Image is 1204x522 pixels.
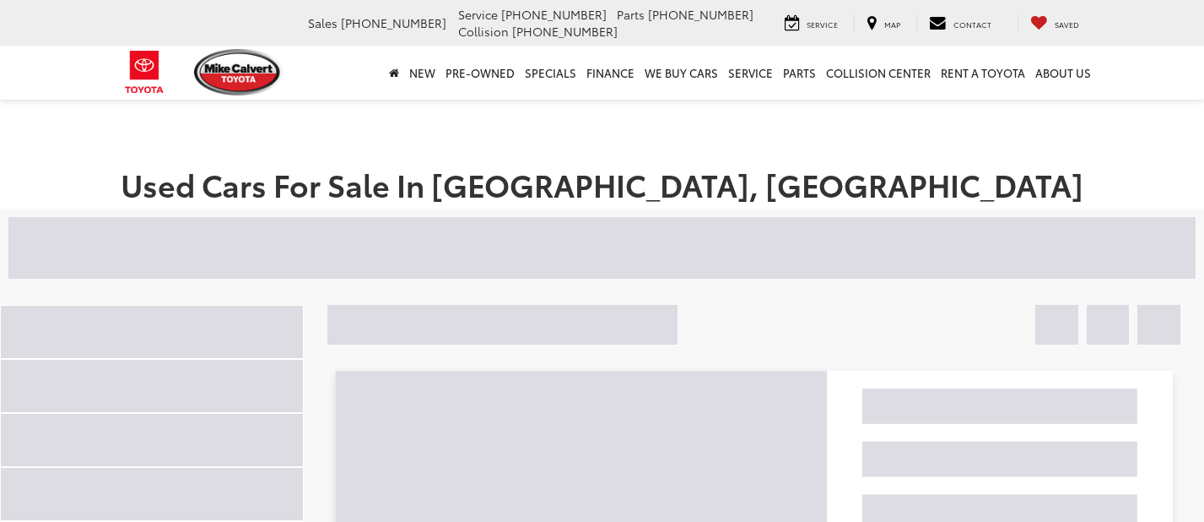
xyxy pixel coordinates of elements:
[936,46,1030,100] a: Rent a Toyota
[341,14,446,31] span: [PHONE_NUMBER]
[640,46,723,100] a: WE BUY CARS
[1055,19,1079,30] span: Saved
[807,19,838,30] span: Service
[458,23,509,40] span: Collision
[648,6,753,23] span: [PHONE_NUMBER]
[884,19,900,30] span: Map
[772,14,850,33] a: Service
[384,46,404,100] a: Home
[308,14,337,31] span: Sales
[501,6,607,23] span: [PHONE_NUMBER]
[617,6,645,23] span: Parts
[953,19,991,30] span: Contact
[916,14,1004,33] a: Contact
[440,46,520,100] a: Pre-Owned
[520,46,581,100] a: Specials
[723,46,778,100] a: Service
[194,49,283,95] img: Mike Calvert Toyota
[778,46,821,100] a: Parts
[458,6,498,23] span: Service
[854,14,913,33] a: Map
[512,23,618,40] span: [PHONE_NUMBER]
[1030,46,1096,100] a: About Us
[1018,14,1092,33] a: My Saved Vehicles
[581,46,640,100] a: Finance
[821,46,936,100] a: Collision Center
[113,45,176,100] img: Toyota
[404,46,440,100] a: New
